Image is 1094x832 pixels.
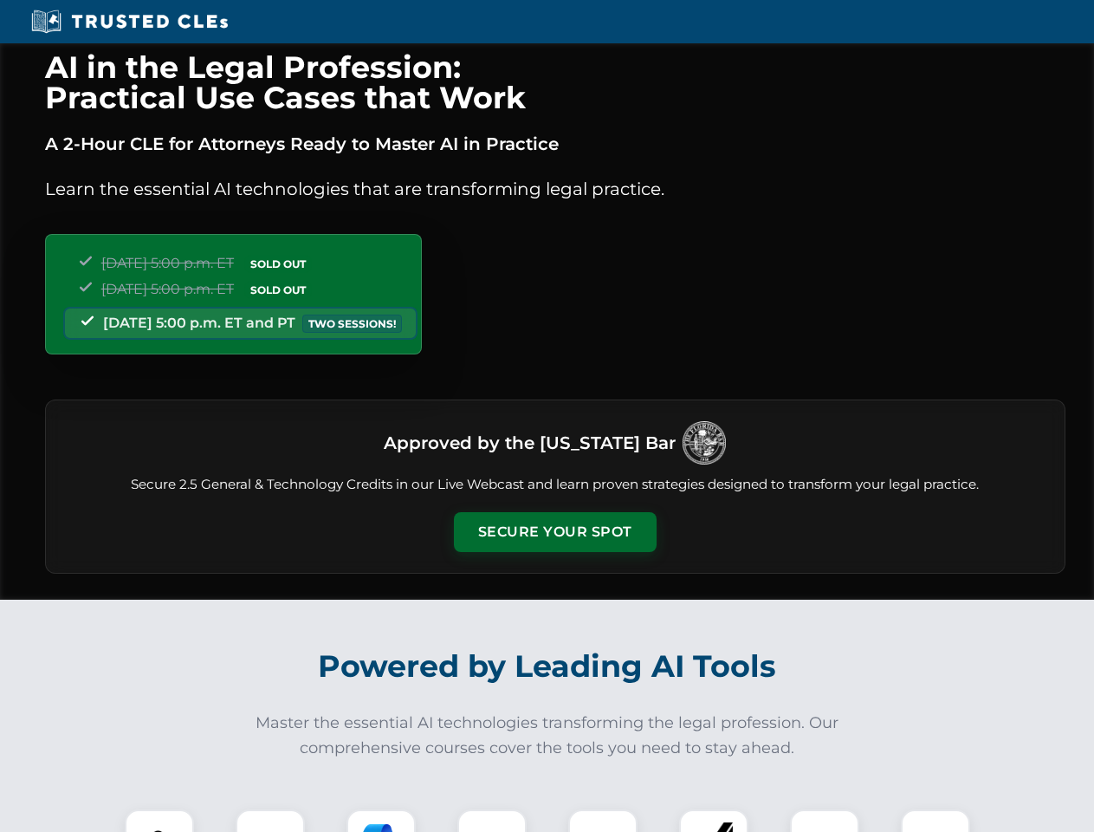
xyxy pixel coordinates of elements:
p: Secure 2.5 General & Technology Credits in our Live Webcast and learn proven strategies designed ... [67,475,1044,495]
h2: Powered by Leading AI Tools [68,636,1027,697]
p: Master the essential AI technologies transforming the legal profession. Our comprehensive courses... [244,711,851,761]
span: SOLD OUT [244,281,312,299]
span: [DATE] 5:00 p.m. ET [101,255,234,271]
img: Trusted CLEs [26,9,233,35]
span: [DATE] 5:00 p.m. ET [101,281,234,297]
p: Learn the essential AI technologies that are transforming legal practice. [45,175,1065,203]
button: Secure Your Spot [454,512,657,552]
h3: Approved by the [US_STATE] Bar [384,427,676,458]
p: A 2-Hour CLE for Attorneys Ready to Master AI in Practice [45,130,1065,158]
span: SOLD OUT [244,255,312,273]
h1: AI in the Legal Profession: Practical Use Cases that Work [45,52,1065,113]
img: Logo [683,421,726,465]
